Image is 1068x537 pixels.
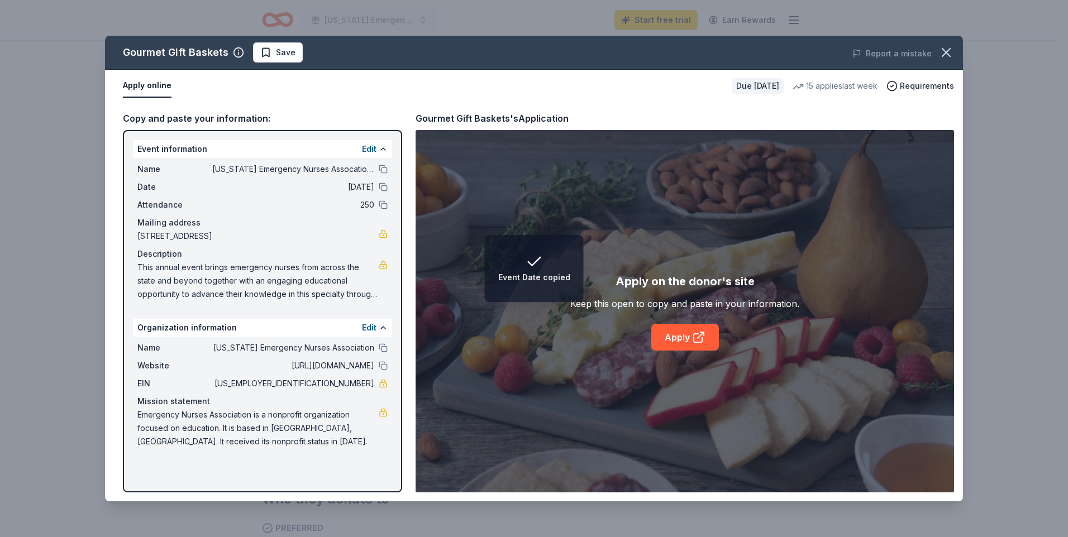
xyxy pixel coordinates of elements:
span: 250 [212,198,374,212]
button: Report a mistake [852,47,932,60]
span: [US_STATE] Emergency Nurses Assocation Annual Educational Conference [212,162,374,176]
span: [URL][DOMAIN_NAME] [212,359,374,372]
div: 15 applies last week [793,79,878,93]
button: Requirements [886,79,954,93]
span: This annual event brings emergency nurses from across the state and beyond together with an engag... [137,261,379,301]
span: Emergency Nurses Association is a nonprofit organization focused on education. It is based in [GE... [137,408,379,448]
div: Description [137,247,388,261]
span: Name [137,162,212,176]
button: Edit [362,321,376,334]
button: Save [253,42,303,63]
span: Attendance [137,198,212,212]
div: Event Date copied [498,271,570,284]
div: Organization information [133,319,392,337]
span: EIN [137,377,212,390]
div: Copy and paste your information: [123,111,402,126]
span: [DATE] [212,180,374,194]
span: Website [137,359,212,372]
span: Name [137,341,212,354]
span: Requirements [900,79,954,93]
div: Mission statement [137,395,388,408]
div: Event information [133,140,392,158]
span: [US_STATE] Emergency Nurses Association [212,341,374,354]
button: Apply online [123,74,171,98]
span: Date [137,180,212,194]
span: [US_EMPLOYER_IDENTIFICATION_NUMBER] [212,377,374,390]
div: Due [DATE] [732,78,784,94]
div: Apply on the donor's site [616,272,755,290]
span: Save [276,46,295,59]
div: Mailing address [137,216,388,229]
div: Keep this open to copy and paste in your information. [570,297,799,310]
div: Gourmet Gift Baskets [123,44,228,61]
button: Edit [362,142,376,156]
span: [STREET_ADDRESS] [137,229,379,243]
div: Gourmet Gift Baskets's Application [416,111,569,126]
a: Apply [651,324,719,351]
